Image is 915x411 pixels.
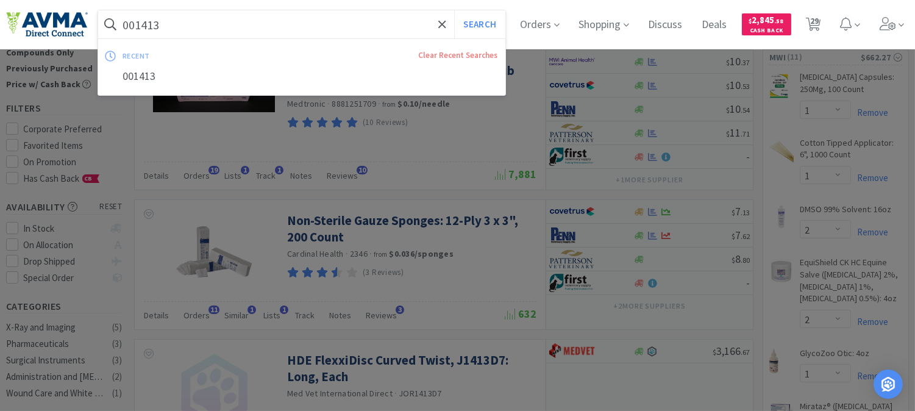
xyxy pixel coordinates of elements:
[644,20,688,30] a: Discuss
[697,20,732,30] a: Deals
[749,27,784,35] span: Cash Back
[749,14,784,26] span: 2,845
[419,50,498,60] a: Clear Recent Searches
[98,10,505,38] input: Search by item, sku, manufacturer, ingredient, size...
[742,8,791,41] a: $2,845.58Cash Back
[801,21,826,32] a: 29
[123,46,284,65] div: recent
[775,17,784,25] span: . 58
[749,17,752,25] span: $
[98,65,505,88] div: 001413
[454,10,505,38] button: Search
[874,370,903,399] div: Open Intercom Messenger
[6,12,88,37] img: e4e33dab9f054f5782a47901c742baa9_102.png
